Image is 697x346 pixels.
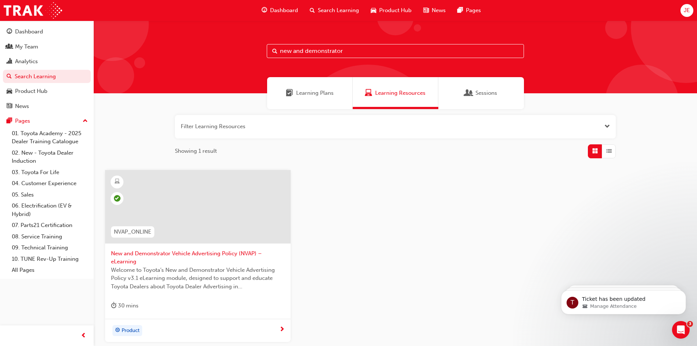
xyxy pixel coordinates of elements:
[353,77,438,109] a: Learning ResourcesLearning Resources
[115,177,120,187] span: learningResourceType_ELEARNING-icon
[256,3,304,18] a: guage-iconDashboard
[7,29,12,35] span: guage-icon
[3,114,91,128] button: Pages
[550,275,697,326] iframe: Intercom notifications message
[115,326,120,335] span: target-icon
[687,321,693,327] span: 3
[9,220,91,231] a: 07. Parts21 Certification
[122,327,140,335] span: Product
[452,3,487,18] a: pages-iconPages
[175,147,217,155] span: Showing 1 result
[9,200,91,220] a: 06. Electrification (EV & Hybrid)
[457,6,463,15] span: pages-icon
[7,44,12,50] span: people-icon
[3,24,91,114] button: DashboardMy TeamAnalyticsSearch LearningProduct HubNews
[15,102,29,111] div: News
[7,118,12,125] span: pages-icon
[114,195,121,202] span: learningRecordVerb_COMPLETE-icon
[423,6,429,15] span: news-icon
[296,89,334,97] span: Learning Plans
[465,89,473,97] span: Sessions
[592,147,598,155] span: Grid
[680,4,693,17] button: JE
[432,6,446,15] span: News
[7,88,12,95] span: car-icon
[318,6,359,15] span: Search Learning
[684,6,690,15] span: JE
[9,264,91,276] a: All Pages
[15,117,30,125] div: Pages
[111,301,116,310] span: duration-icon
[15,28,43,36] div: Dashboard
[81,331,86,340] span: prev-icon
[3,55,91,68] a: Analytics
[111,301,139,310] div: 30 mins
[3,40,91,54] a: My Team
[7,73,12,80] span: search-icon
[9,189,91,201] a: 05. Sales
[3,25,91,39] a: Dashboard
[475,89,497,97] span: Sessions
[279,327,285,333] span: next-icon
[111,266,285,291] span: Welcome to Toyota’s New and Demonstrator Vehicle Advertising Policy v3.1 eLearning module, design...
[267,77,353,109] a: Learning PlansLearning Plans
[3,70,91,83] a: Search Learning
[304,3,365,18] a: search-iconSearch Learning
[9,167,91,178] a: 03. Toyota For Life
[438,77,524,109] a: SessionsSessions
[286,89,293,97] span: Learning Plans
[3,100,91,113] a: News
[270,6,298,15] span: Dashboard
[371,6,376,15] span: car-icon
[379,6,412,15] span: Product Hub
[375,89,425,97] span: Learning Resources
[3,84,91,98] a: Product Hub
[9,253,91,265] a: 10. TUNE Rev-Up Training
[267,44,524,58] input: Search...
[9,147,91,167] a: 02. New - Toyota Dealer Induction
[15,43,38,51] div: My Team
[9,178,91,189] a: 04. Customer Experience
[4,2,62,19] img: Trak
[7,58,12,65] span: chart-icon
[9,231,91,242] a: 08. Service Training
[365,3,417,18] a: car-iconProduct Hub
[15,57,38,66] div: Analytics
[9,242,91,253] a: 09. Technical Training
[417,3,452,18] a: news-iconNews
[83,116,88,126] span: up-icon
[672,321,690,339] iframe: Intercom live chat
[310,6,315,15] span: search-icon
[365,89,372,97] span: Learning Resources
[15,87,47,95] div: Product Hub
[105,170,291,342] a: NVAP_ONLINENew and Demonstrator Vehicle Advertising Policy (NVAP) – eLearningWelcome to Toyota’s ...
[9,128,91,147] a: 01. Toyota Academy - 2025 Dealer Training Catalogue
[604,122,610,131] button: Open the filter
[466,6,481,15] span: Pages
[114,228,151,236] span: NVAP_ONLINE
[7,103,12,110] span: news-icon
[606,147,612,155] span: List
[111,249,285,266] span: New and Demonstrator Vehicle Advertising Policy (NVAP) – eLearning
[262,6,267,15] span: guage-icon
[272,47,277,55] span: Search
